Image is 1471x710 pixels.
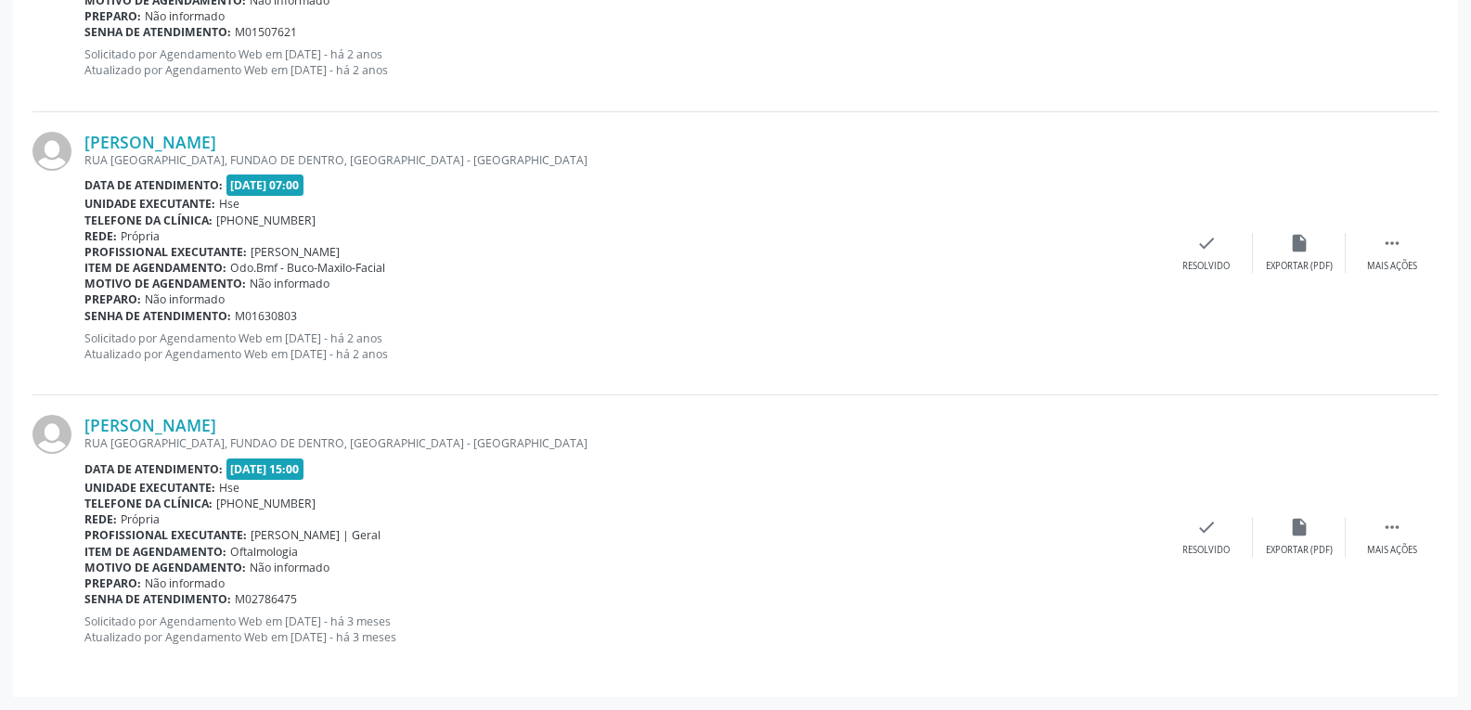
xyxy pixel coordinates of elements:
span: [PERSON_NAME] | Geral [251,527,381,543]
span: Não informado [250,276,329,291]
b: Telefone da clínica: [84,213,213,228]
i: check [1196,233,1217,253]
span: Hse [219,480,239,496]
b: Senha de atendimento: [84,308,231,324]
span: Não informado [145,291,225,307]
b: Unidade executante: [84,196,215,212]
p: Solicitado por Agendamento Web em [DATE] - há 3 meses Atualizado por Agendamento Web em [DATE] - ... [84,613,1160,645]
b: Telefone da clínica: [84,496,213,511]
i:  [1382,233,1402,253]
span: Oftalmologia [230,544,298,560]
span: Própria [121,511,160,527]
b: Senha de atendimento: [84,24,231,40]
div: Mais ações [1367,544,1417,557]
b: Data de atendimento: [84,177,223,193]
b: Motivo de agendamento: [84,560,246,575]
a: [PERSON_NAME] [84,132,216,152]
span: Odo.Bmf - Buco-Maxilo-Facial [230,260,385,276]
span: [DATE] 15:00 [226,458,304,480]
div: Resolvido [1182,544,1230,557]
div: Exportar (PDF) [1266,260,1333,273]
b: Preparo: [84,8,141,24]
b: Profissional executante: [84,244,247,260]
span: [PHONE_NUMBER] [216,496,316,511]
b: Rede: [84,228,117,244]
img: img [32,132,71,171]
b: Preparo: [84,291,141,307]
div: RUA [GEOGRAPHIC_DATA], FUNDAO DE DENTRO, [GEOGRAPHIC_DATA] - [GEOGRAPHIC_DATA] [84,152,1160,168]
div: Mais ações [1367,260,1417,273]
span: M02786475 [235,591,297,607]
img: img [32,415,71,454]
b: Unidade executante: [84,480,215,496]
b: Senha de atendimento: [84,591,231,607]
a: [PERSON_NAME] [84,415,216,435]
div: Exportar (PDF) [1266,544,1333,557]
span: Hse [219,196,239,212]
div: RUA [GEOGRAPHIC_DATA], FUNDAO DE DENTRO, [GEOGRAPHIC_DATA] - [GEOGRAPHIC_DATA] [84,435,1160,451]
p: Solicitado por Agendamento Web em [DATE] - há 2 anos Atualizado por Agendamento Web em [DATE] - h... [84,330,1160,362]
b: Rede: [84,511,117,527]
span: Própria [121,228,160,244]
span: M01507621 [235,24,297,40]
i:  [1382,517,1402,537]
span: [PHONE_NUMBER] [216,213,316,228]
b: Item de agendamento: [84,260,226,276]
span: M01630803 [235,308,297,324]
span: [DATE] 07:00 [226,174,304,196]
span: Não informado [250,560,329,575]
b: Item de agendamento: [84,544,226,560]
b: Preparo: [84,575,141,591]
b: Data de atendimento: [84,461,223,477]
div: Resolvido [1182,260,1230,273]
i: insert_drive_file [1289,517,1310,537]
span: Não informado [145,8,225,24]
p: Solicitado por Agendamento Web em [DATE] - há 2 anos Atualizado por Agendamento Web em [DATE] - h... [84,46,1160,78]
b: Motivo de agendamento: [84,276,246,291]
span: Não informado [145,575,225,591]
i: check [1196,517,1217,537]
i: insert_drive_file [1289,233,1310,253]
span: [PERSON_NAME] [251,244,340,260]
b: Profissional executante: [84,527,247,543]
